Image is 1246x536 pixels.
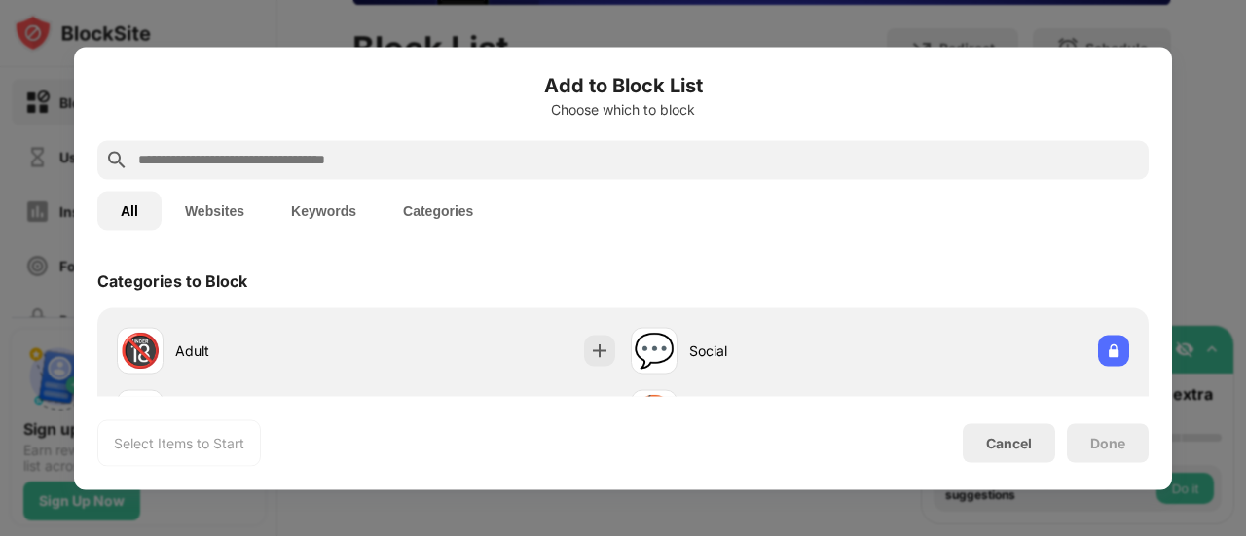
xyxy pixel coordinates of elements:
[97,101,1149,117] div: Choose which to block
[634,331,675,371] div: 💬
[268,191,380,230] button: Keywords
[97,70,1149,99] h6: Add to Block List
[380,191,496,230] button: Categories
[105,148,128,171] img: search.svg
[634,393,675,433] div: 🏀
[114,433,244,452] div: Select Items to Start
[175,340,366,361] div: Adult
[986,435,1032,451] div: Cancel
[120,331,161,371] div: 🔞
[1090,435,1125,450] div: Done
[124,393,157,433] div: 🗞
[97,270,247,290] div: Categories to Block
[97,191,162,230] button: All
[162,191,268,230] button: Websites
[689,340,880,361] div: Social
